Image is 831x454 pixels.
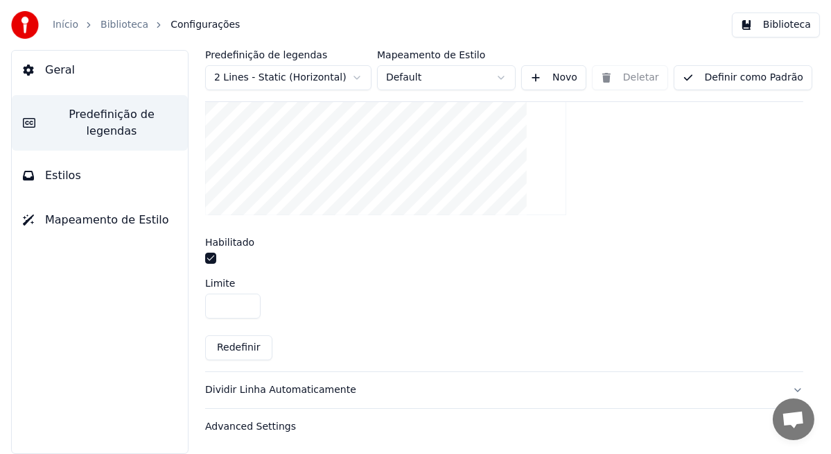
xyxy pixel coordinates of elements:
[205,335,272,360] button: Redefinir
[12,201,188,239] button: Mapeamento de Estilo
[205,420,781,434] div: Advanced Settings
[170,18,240,32] span: Configurações
[205,372,803,408] button: Dividir Linha Automaticamente
[732,12,820,37] button: Biblioteca
[53,18,78,32] a: Início
[205,383,781,397] div: Dividir Linha Automaticamente
[53,18,240,32] nav: breadcrumb
[773,398,814,440] div: Bate-papo aberto
[46,106,177,140] span: Predefinição de legendas
[12,51,188,90] button: Geral
[205,50,371,60] label: Predefinição de legendas
[100,18,148,32] a: Biblioteca
[205,278,235,288] label: Limite
[521,65,586,90] button: Novo
[674,65,812,90] button: Definir como Padrão
[205,237,254,247] label: Habilitado
[11,11,39,39] img: youka
[12,95,188,151] button: Predefinição de legendas
[205,409,803,445] button: Advanced Settings
[45,62,75,78] span: Geral
[12,156,188,195] button: Estilos
[377,50,516,60] label: Mapeamento de Estilo
[45,167,81,184] span: Estilos
[45,212,169,228] span: Mapeamento de Estilo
